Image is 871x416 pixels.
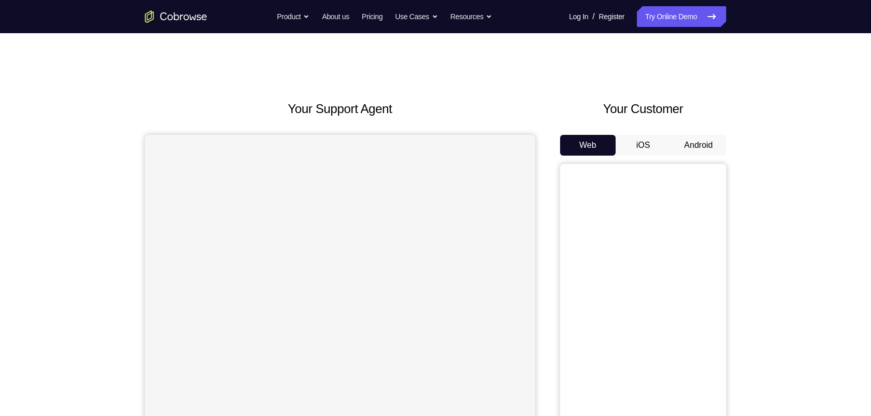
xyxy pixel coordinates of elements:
button: Android [671,135,726,156]
button: iOS [616,135,671,156]
a: Log In [569,6,588,27]
button: Use Cases [395,6,438,27]
a: Register [599,6,624,27]
a: Try Online Demo [637,6,726,27]
h2: Your Support Agent [145,100,535,118]
a: About us [322,6,349,27]
button: Web [560,135,616,156]
a: Pricing [362,6,383,27]
a: Go to the home page [145,10,207,23]
span: / [592,10,594,23]
button: Product [277,6,310,27]
h2: Your Customer [560,100,726,118]
button: Resources [451,6,493,27]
